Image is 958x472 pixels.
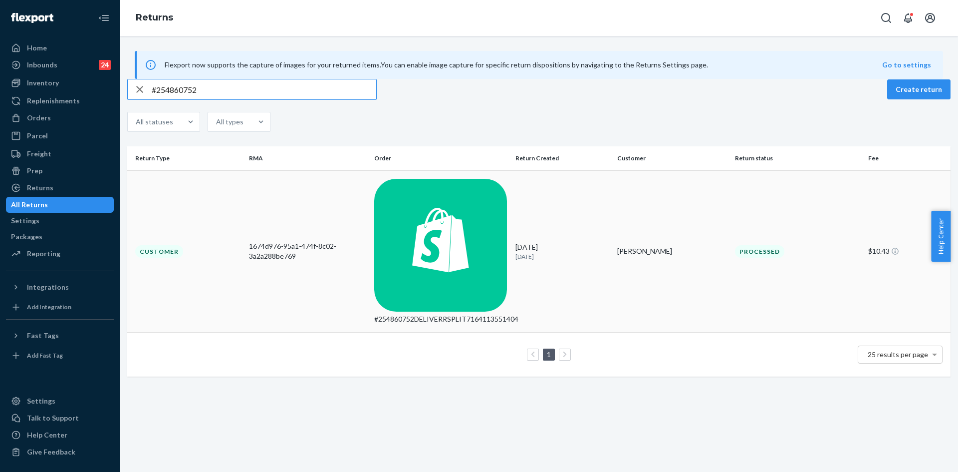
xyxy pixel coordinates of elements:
button: Open Search Box [876,8,896,28]
button: Close Navigation [94,8,114,28]
button: Help Center [931,211,951,262]
a: Inbounds24 [6,57,114,73]
a: All Returns [6,197,114,213]
div: Inbounds [27,60,57,70]
th: Fee [864,146,951,170]
a: Prep [6,163,114,179]
ol: breadcrumbs [128,3,181,32]
div: Settings [27,396,55,406]
div: Home [27,43,47,53]
a: Parcel [6,128,114,144]
div: Fast Tags [27,331,59,341]
div: Returns [27,183,53,193]
a: Reporting [6,246,114,262]
div: 24 [99,60,111,70]
div: Replenishments [27,96,80,106]
p: [DATE] [515,252,609,261]
span: 25 results per page [868,350,928,359]
div: Reporting [27,249,60,259]
a: Inventory [6,75,114,91]
div: Packages [11,232,42,242]
div: Inventory [27,78,59,88]
button: Open notifications [898,8,918,28]
div: Prep [27,166,42,176]
div: [PERSON_NAME] [617,246,727,256]
a: Returns [6,180,114,196]
th: RMA [245,146,370,170]
div: Help Center [27,430,67,440]
button: Give Feedback [6,444,114,460]
div: Freight [27,149,51,159]
button: Open account menu [920,8,940,28]
th: Order [370,146,511,170]
a: Talk to Support [6,410,114,426]
div: [DATE] [515,242,609,261]
span: You can enable image capture for specific return dispositions by navigating to the Returns Settin... [381,60,708,69]
td: $10.43 [864,170,951,333]
a: Replenishments [6,93,114,109]
a: Returns [136,12,173,23]
div: #254860752DELIVERRSPLIT7164113551404 [374,314,507,324]
button: Integrations [6,279,114,295]
div: Add Integration [27,303,71,311]
div: Talk to Support [27,413,79,423]
div: Give Feedback [27,447,75,457]
a: Settings [6,393,114,409]
a: Add Integration [6,299,114,315]
div: All Returns [11,200,48,210]
span: Flexport now supports the capture of images for your returned items. [165,60,381,69]
img: Flexport logo [11,13,53,23]
div: Orders [27,113,51,123]
button: Fast Tags [6,328,114,344]
div: Add Fast Tag [27,351,63,360]
th: Return status [731,146,864,170]
button: Go to settings [882,60,931,70]
div: 1674d976-95a1-474f-8c02-3a2a288be769 [249,241,366,261]
a: Packages [6,229,114,245]
th: Return Created [511,146,613,170]
div: Integrations [27,282,69,292]
a: Freight [6,146,114,162]
a: Home [6,40,114,56]
input: Search returns by rma, id, tracking number [152,79,376,99]
a: Add Fast Tag [6,348,114,364]
a: Page 1 is your current page [545,350,553,359]
div: Customer [135,245,183,258]
div: Parcel [27,131,48,141]
th: Customer [613,146,731,170]
a: Orders [6,110,114,126]
th: Return Type [127,146,245,170]
div: Settings [11,216,39,226]
a: Settings [6,213,114,229]
div: Processed [735,245,784,258]
button: Create return [887,79,951,99]
div: All types [216,117,243,127]
div: All statuses [136,117,173,127]
a: Help Center [6,427,114,443]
